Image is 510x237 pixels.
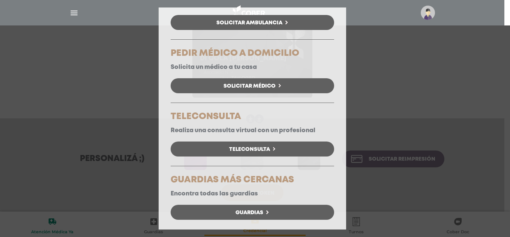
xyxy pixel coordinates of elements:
[171,78,334,93] a: Solicitar Médico
[216,20,282,25] span: Solicitar Ambulancia
[171,205,334,220] a: Guardias
[171,15,334,30] a: Solicitar Ambulancia
[235,210,263,215] span: Guardias
[171,127,334,134] p: Realiza una consulta virtual con un profesional
[171,142,334,157] a: Teleconsulta
[229,147,270,152] span: Teleconsulta
[171,64,334,71] p: Solicita un médico a tu casa
[171,49,334,58] h5: PEDIR MÉDICO A DOMICILIO
[223,83,276,89] span: Solicitar Médico
[171,190,334,197] p: Encontra todas las guardias
[171,112,334,121] h5: TELECONSULTA
[171,176,334,185] h5: GUARDIAS MÁS CERCANAS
